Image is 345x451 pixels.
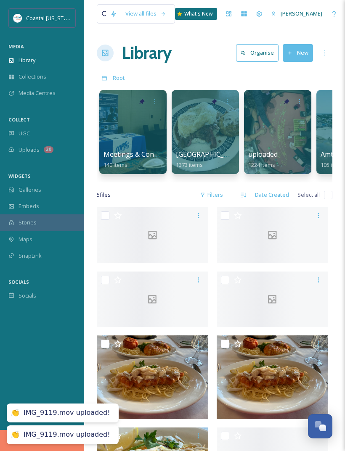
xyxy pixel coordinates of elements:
[217,335,328,419] img: IMG_9121.jpeg
[19,186,41,194] span: Galleries
[321,161,345,169] span: 105 items
[19,235,32,243] span: Maps
[26,14,74,22] span: Coastal [US_STATE]
[19,202,39,210] span: Embeds
[19,219,37,227] span: Stories
[297,191,320,199] span: Select all
[283,44,313,61] button: New
[248,161,275,169] span: 1224 items
[8,43,24,50] span: MEDIA
[251,187,293,203] div: Date Created
[44,146,53,153] div: 20
[175,8,217,20] a: What's New
[8,173,31,179] span: WIDGETS
[121,5,170,22] a: View all files
[103,161,127,169] span: 140 items
[97,335,208,419] img: IMG_9121.jpeg
[248,150,278,169] a: uploaded1224 items
[176,150,244,159] span: [GEOGRAPHIC_DATA]
[19,252,42,260] span: SnapLink
[321,150,344,159] span: Amtrak
[176,150,244,169] a: [GEOGRAPHIC_DATA]1373 items
[196,187,227,203] div: Filters
[113,73,125,83] a: Root
[113,74,125,82] span: Root
[122,40,172,66] a: Library
[97,191,111,199] span: 5 file s
[236,44,279,61] button: Organise
[24,430,110,439] div: IMG_9119.mov uploaded!
[321,150,345,169] a: Amtrak105 items
[267,5,326,22] a: [PERSON_NAME]
[24,409,110,417] div: IMG_9119.mov uploaded!
[11,409,19,417] div: 👏
[19,146,40,154] span: Uploads
[103,150,181,159] span: Meetings & Conventions
[13,14,22,22] img: download%20%281%29.jpeg
[19,56,35,64] span: Library
[8,116,30,123] span: COLLECT
[19,129,30,137] span: UGC
[19,292,36,300] span: Socials
[281,10,322,17] span: [PERSON_NAME]
[308,414,332,438] button: Open Chat
[11,430,19,439] div: 👏
[19,73,46,81] span: Collections
[8,279,29,285] span: SOCIALS
[176,161,203,169] span: 1373 items
[248,150,278,159] span: uploaded
[19,89,56,97] span: Media Centres
[103,150,181,169] a: Meetings & Conventions140 items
